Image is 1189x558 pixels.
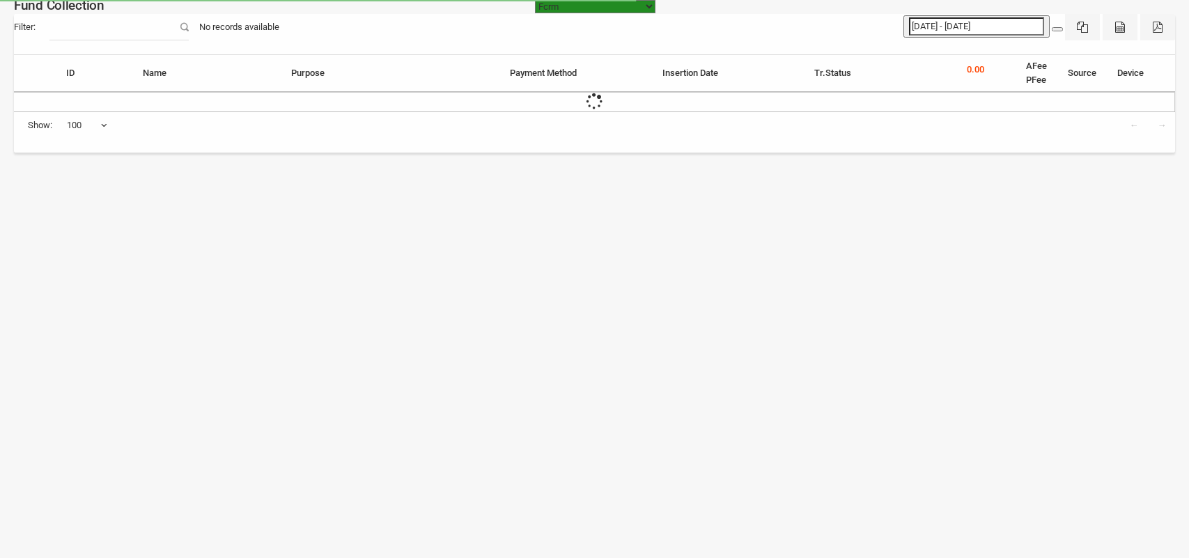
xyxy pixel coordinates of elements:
[189,14,290,40] div: No records available
[49,14,189,40] input: Filter:
[281,55,500,92] th: Purpose
[28,118,52,132] span: Show:
[499,55,651,92] th: Payment Method
[132,55,281,92] th: Name
[1057,55,1107,92] th: Source
[1103,14,1137,40] button: CSV
[1026,59,1047,73] li: AFee
[67,118,107,132] span: 100
[967,63,984,77] p: 0.00
[1107,55,1154,92] th: Device
[1121,112,1147,139] a: ←
[1140,14,1175,40] button: Pdf
[1149,112,1175,139] a: →
[66,112,108,139] span: 100
[56,55,132,92] th: ID
[804,55,956,92] th: Tr.Status
[652,55,804,92] th: Insertion Date
[1065,14,1100,40] button: Excel
[1026,73,1047,87] li: PFee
